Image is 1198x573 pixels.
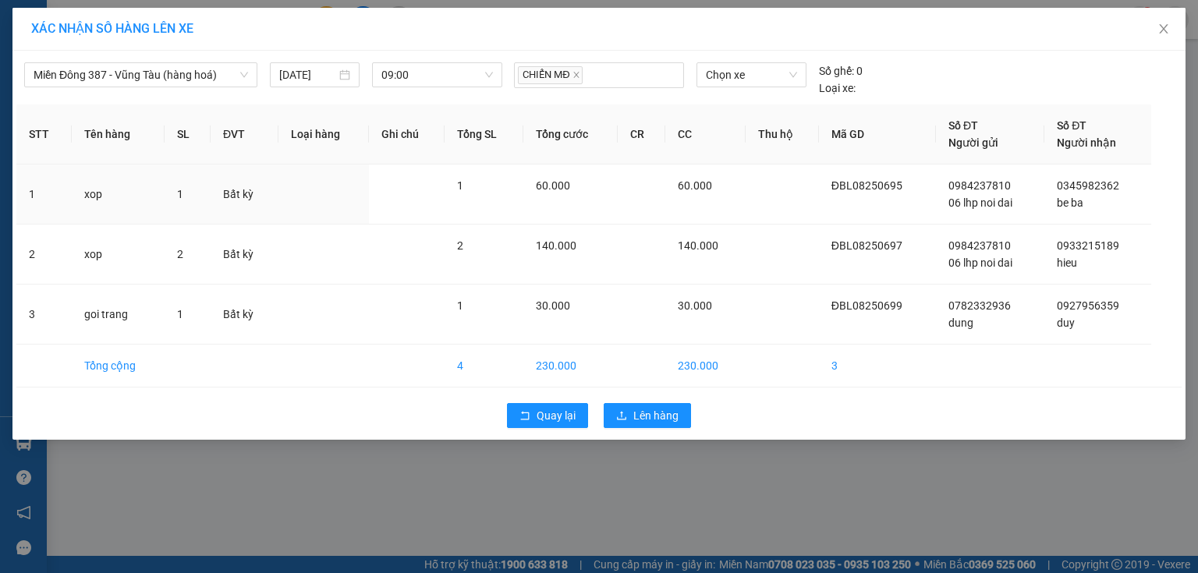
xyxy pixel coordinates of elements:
span: Loại xe: [819,80,856,97]
span: 0933215189 [1057,239,1119,252]
span: Quay lại [537,407,576,424]
span: upload [616,410,627,423]
span: Chọn xe [706,63,796,87]
span: 140.000 [536,239,576,252]
span: environment [8,87,19,97]
td: 3 [16,285,72,345]
td: Bất kỳ [211,164,278,225]
button: uploadLên hàng [604,403,691,428]
span: 0345982362 [1057,179,1119,192]
span: 0927956359 [1057,299,1119,312]
span: Miền Đông 387 - Vũng Tàu (hàng hoá) [34,63,248,87]
th: Mã GD [819,104,936,164]
span: close [1157,23,1170,35]
b: QL51, PPhước Trung, TPBà Rịa [108,86,192,115]
span: Người nhận [1057,136,1116,149]
td: Bất kỳ [211,225,278,285]
th: Tổng SL [445,104,523,164]
span: hieu [1057,256,1077,269]
span: ĐBL08250697 [831,239,902,252]
th: Loại hàng [278,104,369,164]
th: SL [165,104,211,164]
span: 0984237810 [948,239,1011,252]
span: 60.000 [678,179,712,192]
span: Số ĐT [948,119,978,132]
span: environment [108,87,119,97]
span: 30.000 [678,299,712,312]
span: Lên hàng [633,407,679,424]
span: Số ghế: [819,62,854,80]
span: 60.000 [536,179,570,192]
li: Hoa Mai [8,8,226,37]
span: be ba [1057,196,1083,209]
td: xop [72,225,165,285]
span: ĐBL08250699 [831,299,902,312]
li: VP 167 QL13 [8,66,108,83]
span: ĐBL08250695 [831,179,902,192]
span: close [572,71,580,79]
td: 230.000 [665,345,746,387]
th: STT [16,104,72,164]
th: CR [618,104,665,164]
input: 13/08/2025 [279,66,336,83]
td: 4 [445,345,523,387]
span: 1 [177,188,183,200]
th: Tổng cước [523,104,618,164]
td: Tổng cộng [72,345,165,387]
td: Bất kỳ [211,285,278,345]
span: dung [948,317,973,329]
b: 167 Quốc lộ 13, P26, [GEOGRAPHIC_DATA], [GEOGRAPHIC_DATA] [8,86,105,184]
span: 30.000 [536,299,570,312]
th: Tên hàng [72,104,165,164]
button: rollbackQuay lại [507,403,588,428]
td: 230.000 [523,345,618,387]
button: Close [1142,8,1186,51]
span: 2 [177,248,183,260]
li: VP Hàng Bà Rịa [108,66,207,83]
span: XÁC NHẬN SỐ HÀNG LÊN XE [31,21,193,36]
th: CC [665,104,746,164]
td: 3 [819,345,936,387]
span: 06 lhp noi dai [948,196,1012,209]
span: 0782332936 [948,299,1011,312]
span: 1 [177,308,183,320]
th: Thu hộ [746,104,819,164]
span: 2 [457,239,463,252]
span: 140.000 [678,239,718,252]
span: 1 [457,299,463,312]
td: goi trang [72,285,165,345]
td: 1 [16,164,72,225]
span: rollback [519,410,530,423]
td: 2 [16,225,72,285]
span: 09:00 [381,63,494,87]
span: Người gửi [948,136,998,149]
span: 1 [457,179,463,192]
span: duy [1057,317,1075,329]
td: xop [72,164,165,225]
th: Ghi chú [369,104,445,164]
span: 06 lhp noi dai [948,256,1012,269]
img: logo.jpg [8,8,62,62]
th: ĐVT [211,104,278,164]
div: 0 [819,62,863,80]
span: 0984237810 [948,179,1011,192]
span: CHIẾN MĐ [518,66,582,84]
span: Số ĐT [1057,119,1086,132]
